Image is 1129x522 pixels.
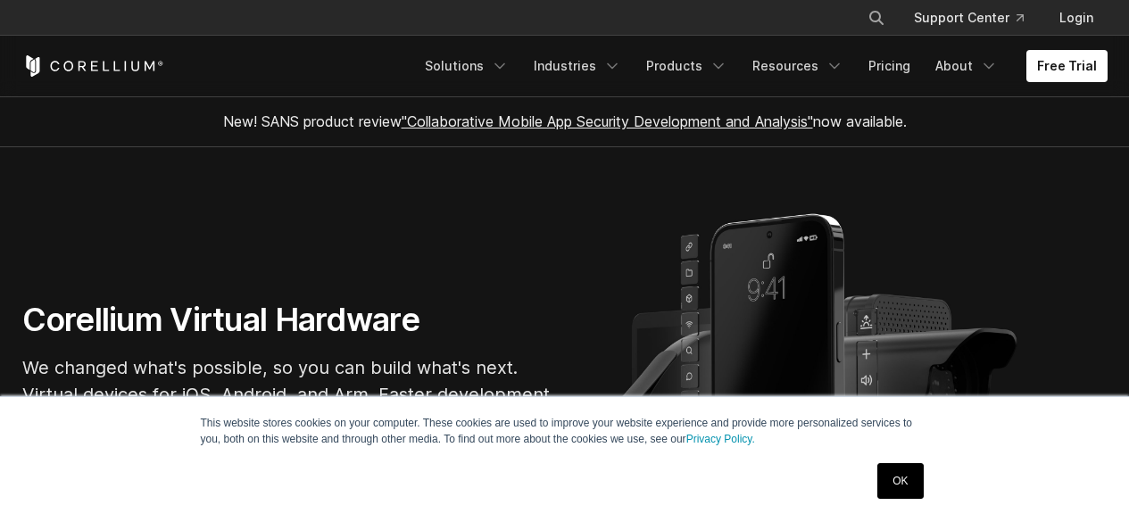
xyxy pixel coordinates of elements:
a: Pricing [858,50,921,82]
p: We changed what's possible, so you can build what's next. Virtual devices for iOS, Android, and A... [22,354,558,435]
a: Industries [523,50,632,82]
a: Products [635,50,738,82]
span: New! SANS product review now available. [223,112,907,130]
a: Privacy Policy. [686,433,755,445]
a: About [925,50,1009,82]
div: Navigation Menu [414,50,1108,82]
a: Login [1045,2,1108,34]
a: Support Center [900,2,1038,34]
a: Resources [742,50,854,82]
a: Free Trial [1026,50,1108,82]
h1: Corellium Virtual Hardware [22,300,558,340]
a: Solutions [414,50,519,82]
a: OK [877,463,923,499]
a: Corellium Home [22,55,164,77]
button: Search [860,2,892,34]
a: "Collaborative Mobile App Security Development and Analysis" [402,112,813,130]
p: This website stores cookies on your computer. These cookies are used to improve your website expe... [201,415,929,447]
div: Navigation Menu [846,2,1108,34]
